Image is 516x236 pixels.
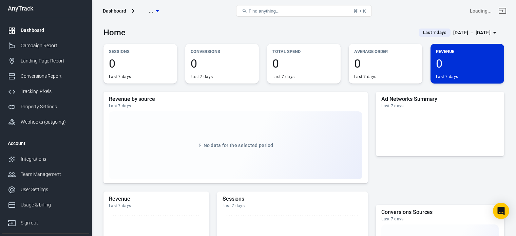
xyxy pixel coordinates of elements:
[2,213,89,231] a: Sign out
[223,196,363,202] h5: Sessions
[109,203,204,208] div: Last 7 days
[354,48,417,55] p: Average Order
[354,58,417,69] span: 0
[223,203,363,208] div: Last 7 days
[453,29,491,37] div: [DATE] － [DATE]
[204,143,273,148] span: No data for the selected period
[2,84,89,99] a: Tracking Pixels
[414,27,504,38] button: Last 7 days[DATE] － [DATE]
[381,216,499,222] div: Last 7 days
[2,167,89,182] a: Team Management
[21,103,84,110] div: Property Settings
[21,186,84,193] div: User Settings
[381,103,499,109] div: Last 7 days
[21,219,84,226] div: Sign out
[109,196,204,202] h5: Revenue
[109,103,362,109] div: Last 7 days
[420,29,449,36] span: Last 7 days
[353,8,366,14] div: ⌘ + K
[2,23,89,38] a: Dashboard
[249,8,280,14] span: Find anything...
[21,156,84,163] div: Integrations
[2,53,89,69] a: Landing Page Report
[381,209,499,216] h5: Conversions Sources
[21,171,84,178] div: Team Management
[191,48,253,55] p: Conversions
[103,28,126,37] h3: Home
[2,151,89,167] a: Integrations
[470,7,492,15] div: Account id: <>
[109,48,172,55] p: Sessions
[2,135,89,151] li: Account
[103,7,126,14] div: Dashboard
[436,48,499,55] p: Revenue
[21,201,84,208] div: Usage & billing
[436,58,499,69] span: 0
[236,5,372,17] button: Find anything...⌘ + K
[2,69,89,84] a: Conversions Report
[436,74,458,79] div: Last 7 days
[2,38,89,53] a: Campaign Report
[272,58,335,69] span: 0
[21,88,84,95] div: Tracking Pixels
[494,3,511,19] a: Sign out
[21,57,84,65] div: Landing Page Report
[21,27,84,34] div: Dashboard
[21,119,84,126] div: Webhooks (outgoing)
[272,48,335,55] p: Total Spend
[2,99,89,114] a: Property Settings
[21,73,84,80] div: Conversions Report
[2,197,89,213] a: Usage & billing
[109,96,362,103] h5: Revenue by source
[191,58,253,69] span: 0
[149,7,153,15] span: ...
[109,58,172,69] span: 0
[21,42,84,49] div: Campaign Report
[381,96,499,103] h5: Ad Networks Summary
[2,182,89,197] a: User Settings
[137,5,171,17] button: ...
[493,203,509,219] div: Open Intercom Messenger
[2,114,89,130] a: Webhooks (outgoing)
[2,5,89,12] div: AnyTrack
